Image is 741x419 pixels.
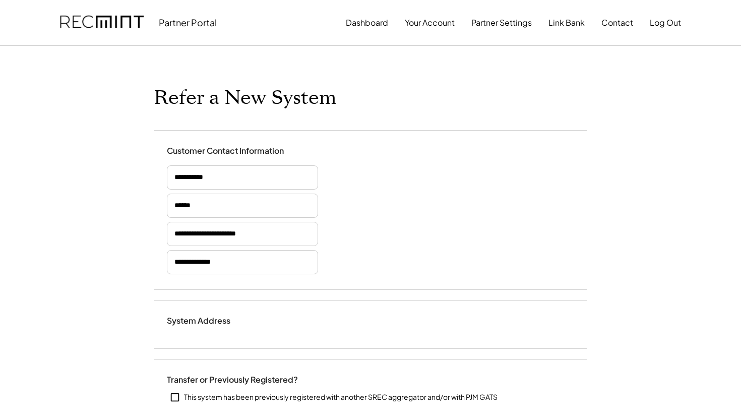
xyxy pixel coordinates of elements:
[159,17,217,28] div: Partner Portal
[167,375,298,385] div: Transfer or Previously Registered?
[154,86,336,110] h1: Refer a New System
[548,13,585,33] button: Link Bank
[60,6,144,40] img: recmint-logotype%403x.png
[650,13,681,33] button: Log Out
[167,146,284,156] div: Customer Contact Information
[601,13,633,33] button: Contact
[405,13,455,33] button: Your Account
[346,13,388,33] button: Dashboard
[167,316,268,326] div: System Address
[184,392,498,402] div: This system has been previously registered with another SREC aggregator and/or with PJM GATS
[471,13,532,33] button: Partner Settings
